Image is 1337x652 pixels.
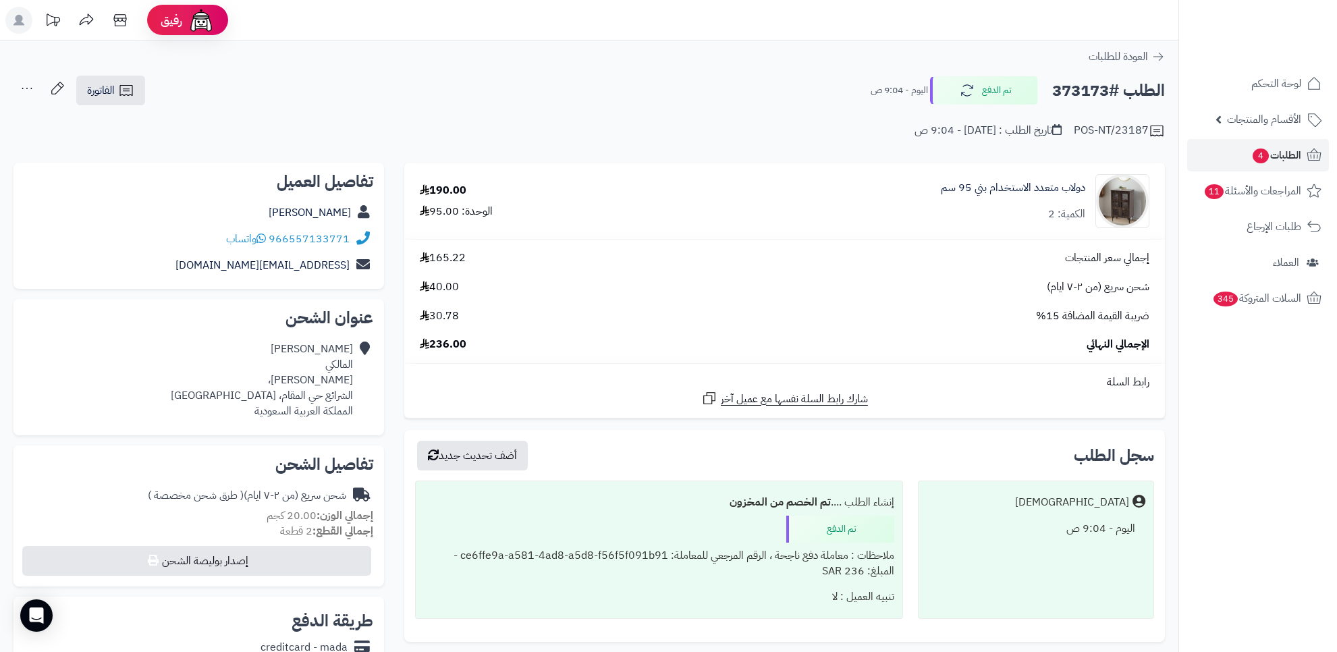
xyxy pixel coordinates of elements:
[420,308,459,324] span: 30.78
[20,599,53,632] div: Open Intercom Messenger
[1247,217,1301,236] span: طلبات الإرجاع
[1227,110,1301,129] span: الأقسام والمنتجات
[721,391,868,407] span: شارك رابط السلة نفسها مع عميل آخر
[1052,77,1165,105] h2: الطلب #373173
[175,257,350,273] a: [EMAIL_ADDRESS][DOMAIN_NAME]
[1187,67,1329,100] a: لوحة التحكم
[1065,250,1149,266] span: إجمالي سعر المنتجات
[420,250,466,266] span: 165.22
[1089,49,1148,65] span: العودة للطلبات
[148,488,346,504] div: شحن سريع (من ٢-٧ ايام)
[1074,123,1165,139] div: POS-NT/23187
[871,84,928,97] small: اليوم - 9:04 ص
[24,456,373,472] h2: تفاصيل الشحن
[22,546,371,576] button: إصدار بوليصة الشحن
[1203,182,1301,200] span: المراجعات والأسئلة
[1187,282,1329,315] a: السلات المتروكة345
[424,489,894,516] div: إنشاء الطلب ....
[36,7,70,37] a: تحديثات المنصة
[267,508,373,524] small: 20.00 كجم
[312,523,373,539] strong: إجمالي القطع:
[941,180,1085,196] a: دولاب متعدد الاستخدام بني 95 سم
[410,375,1159,390] div: رابط السلة
[424,543,894,585] div: ملاحظات : معاملة دفع ناجحة ، الرقم المرجعي للمعاملة: ce6ffe9a-a581-4ad8-a5d8-f56f5f091b91 - المبل...
[424,584,894,610] div: تنبيه العميل : لا
[1187,175,1329,207] a: المراجعات والأسئلة11
[701,390,868,407] a: شارك رابط السلة نفسها مع عميل آخر
[269,231,350,247] a: 966557133771
[1048,207,1085,222] div: الكمية: 2
[1187,246,1329,279] a: العملاء
[1273,253,1299,272] span: العملاء
[930,76,1038,105] button: تم الدفع
[1251,74,1301,93] span: لوحة التحكم
[1074,447,1154,464] h3: سجل الطلب
[1087,337,1149,352] span: الإجمالي النهائي
[1096,174,1149,228] img: 1751781451-220605010579-90x90.jpg
[148,487,244,504] span: ( طرق شحن مخصصة )
[420,183,466,198] div: 190.00
[1253,148,1269,163] span: 4
[1187,211,1329,243] a: طلبات الإرجاع
[1187,139,1329,171] a: الطلبات4
[420,279,459,295] span: 40.00
[87,82,115,99] span: الفاتورة
[1212,289,1301,308] span: السلات المتروكة
[269,205,351,221] a: [PERSON_NAME]
[1015,495,1129,510] div: [DEMOGRAPHIC_DATA]
[915,123,1062,138] div: تاريخ الطلب : [DATE] - 9:04 ص
[24,173,373,190] h2: تفاصيل العميل
[161,12,182,28] span: رفيق
[927,516,1146,542] div: اليوم - 9:04 ص
[786,516,894,543] div: تم الدفع
[730,494,831,510] b: تم الخصم من المخزون
[292,613,373,629] h2: طريقة الدفع
[76,76,145,105] a: الفاتورة
[226,231,266,247] a: واتساب
[420,337,466,352] span: 236.00
[317,508,373,524] strong: إجمالي الوزن:
[24,310,373,326] h2: عنوان الشحن
[171,342,353,418] div: [PERSON_NAME] المالكي [PERSON_NAME]، الشرائع حي المقام، [GEOGRAPHIC_DATA] المملكة العربية السعودية
[1245,38,1324,66] img: logo-2.png
[420,204,493,219] div: الوحدة: 95.00
[1213,292,1238,306] span: 345
[1047,279,1149,295] span: شحن سريع (من ٢-٧ ايام)
[1205,184,1224,199] span: 11
[1036,308,1149,324] span: ضريبة القيمة المضافة 15%
[188,7,215,34] img: ai-face.png
[417,441,528,470] button: أضف تحديث جديد
[1089,49,1165,65] a: العودة للطلبات
[1251,146,1301,165] span: الطلبات
[280,523,373,539] small: 2 قطعة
